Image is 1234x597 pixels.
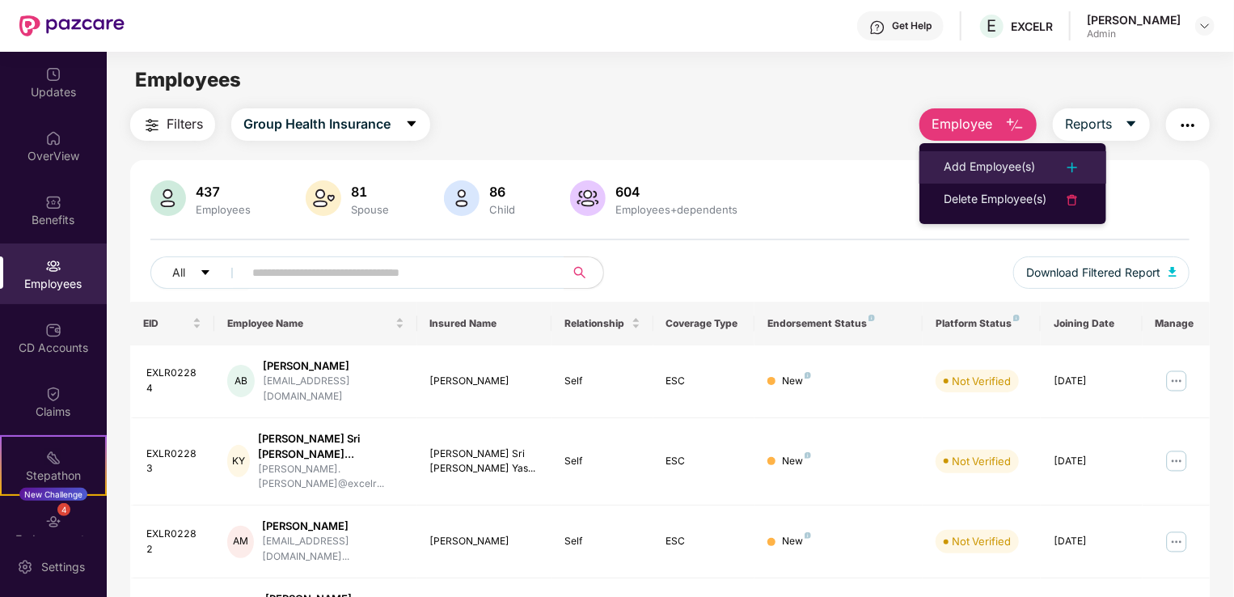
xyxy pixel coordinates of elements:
[227,526,254,558] div: AM
[1013,256,1190,289] button: Download Filtered Report
[564,534,640,549] div: Self
[45,450,61,466] img: svg+xml;base64,PHN2ZyB4bWxucz0iaHR0cDovL3d3dy53My5vcmcvMjAwMC9zdmciIHdpZHRoPSIyMSIgaGVpZ2h0PSIyMC...
[805,372,811,379] img: svg+xml;base64,PHN2ZyB4bWxucz0iaHR0cDovL3d3dy53My5vcmcvMjAwMC9zdmciIHdpZHRoPSI4IiBoZWlnaHQ9IjgiIH...
[782,454,811,469] div: New
[1178,116,1198,135] img: svg+xml;base64,PHN2ZyB4bWxucz0iaHR0cDovL3d3dy53My5vcmcvMjAwMC9zdmciIHdpZHRoPSIyNCIgaGVpZ2h0PSIyNC...
[263,358,404,374] div: [PERSON_NAME]
[45,514,61,530] img: svg+xml;base64,PHN2ZyBpZD0iRW5kb3JzZW1lbnRzIiB4bWxucz0iaHR0cDovL3d3dy53My5vcmcvMjAwMC9zdmciIHdpZH...
[1054,374,1129,389] div: [DATE]
[348,203,392,216] div: Spouse
[570,180,606,216] img: svg+xml;base64,PHN2ZyB4bWxucz0iaHR0cDovL3d3dy53My5vcmcvMjAwMC9zdmciIHhtbG5zOnhsaW5rPSJodHRwOi8vd3...
[146,447,201,477] div: EXLR02283
[231,108,430,141] button: Group Health Insurancecaret-down
[2,468,105,484] div: Stepathon
[666,534,742,549] div: ESC
[653,302,754,345] th: Coverage Type
[869,19,885,36] img: svg+xml;base64,PHN2ZyBpZD0iSGVscC0zMngzMiIgeG1sbnM9Imh0dHA6Ly93d3cudzMub3JnLzIwMDAvc3ZnIiB3aWR0aD...
[1125,117,1138,132] span: caret-down
[1087,28,1181,40] div: Admin
[1065,114,1112,134] span: Reports
[486,184,518,200] div: 86
[1063,158,1082,177] img: svg+xml;base64,PHN2ZyB4bWxucz0iaHR0cDovL3d3dy53My5vcmcvMjAwMC9zdmciIHdpZHRoPSIyNCIgaGVpZ2h0PSIyNC...
[564,317,628,330] span: Relationship
[200,267,211,280] span: caret-down
[782,534,811,549] div: New
[1011,19,1053,34] div: EXCELR
[143,317,189,330] span: EID
[348,184,392,200] div: 81
[868,315,875,321] img: svg+xml;base64,PHN2ZyB4bWxucz0iaHR0cDovL3d3dy53My5vcmcvMjAwMC9zdmciIHdpZHRoPSI4IiBoZWlnaHQ9IjgiIH...
[430,374,539,389] div: [PERSON_NAME]
[936,317,1028,330] div: Platform Status
[146,366,201,396] div: EXLR02284
[192,184,254,200] div: 437
[243,114,391,134] span: Group Health Insurance
[19,488,87,501] div: New Challenge
[258,462,404,493] div: [PERSON_NAME].[PERSON_NAME]@excelr...
[142,116,162,135] img: svg+xml;base64,PHN2ZyB4bWxucz0iaHR0cDovL3d3dy53My5vcmcvMjAwMC9zdmciIHdpZHRoPSIyNCIgaGVpZ2h0PSIyNC...
[666,454,742,469] div: ESC
[150,180,186,216] img: svg+xml;base64,PHN2ZyB4bWxucz0iaHR0cDovL3d3dy53My5vcmcvMjAwMC9zdmciIHhtbG5zOnhsaW5rPSJodHRwOi8vd3...
[45,66,61,83] img: svg+xml;base64,PHN2ZyBpZD0iVXBkYXRlZCIgeG1sbnM9Imh0dHA6Ly93d3cudzMub3JnLzIwMDAvc3ZnIiB3aWR0aD0iMj...
[1087,12,1181,28] div: [PERSON_NAME]
[17,559,33,575] img: svg+xml;base64,PHN2ZyBpZD0iU2V0dGluZy0yMHgyMCIgeG1sbnM9Imh0dHA6Ly93d3cudzMub3JnLzIwMDAvc3ZnIiB3aW...
[130,302,214,345] th: EID
[564,454,640,469] div: Self
[227,365,255,397] div: AB
[262,534,404,565] div: [EMAIL_ADDRESS][DOMAIN_NAME]...
[1143,302,1210,345] th: Manage
[430,447,539,477] div: [PERSON_NAME] Sri [PERSON_NAME] Yas...
[932,114,992,134] span: Employee
[57,503,70,516] div: 4
[486,203,518,216] div: Child
[767,317,911,330] div: Endorsement Status
[417,302,552,345] th: Insured Name
[952,373,1011,389] div: Not Verified
[1013,315,1020,321] img: svg+xml;base64,PHN2ZyB4bWxucz0iaHR0cDovL3d3dy53My5vcmcvMjAwMC9zdmciIHdpZHRoPSI4IiBoZWlnaHQ9IjgiIH...
[167,114,203,134] span: Filters
[1053,108,1150,141] button: Reportscaret-down
[45,258,61,274] img: svg+xml;base64,PHN2ZyBpZD0iRW1wbG95ZWVzIiB4bWxucz0iaHR0cDovL3d3dy53My5vcmcvMjAwMC9zdmciIHdpZHRoPS...
[306,180,341,216] img: svg+xml;base64,PHN2ZyB4bWxucz0iaHR0cDovL3d3dy53My5vcmcvMjAwMC9zdmciIHhtbG5zOnhsaW5rPSJodHRwOi8vd3...
[214,302,416,345] th: Employee Name
[150,256,249,289] button: Allcaret-down
[227,445,250,477] div: KY
[892,19,932,32] div: Get Help
[551,302,653,345] th: Relationship
[952,533,1011,549] div: Not Verified
[944,158,1035,177] div: Add Employee(s)
[919,108,1037,141] button: Employee
[782,374,811,389] div: New
[987,16,997,36] span: E
[1041,302,1142,345] th: Joining Date
[952,453,1011,469] div: Not Verified
[262,519,404,534] div: [PERSON_NAME]
[258,431,404,462] div: [PERSON_NAME] Sri [PERSON_NAME]...
[666,374,742,389] div: ESC
[1054,454,1129,469] div: [DATE]
[564,374,640,389] div: Self
[612,184,741,200] div: 604
[805,452,811,459] img: svg+xml;base64,PHN2ZyB4bWxucz0iaHR0cDovL3d3dy53My5vcmcvMjAwMC9zdmciIHdpZHRoPSI4IiBoZWlnaHQ9IjgiIH...
[19,15,125,36] img: New Pazcare Logo
[1063,190,1082,210] img: svg+xml;base64,PHN2ZyB4bWxucz0iaHR0cDovL3d3dy53My5vcmcvMjAwMC9zdmciIHdpZHRoPSIyNCIgaGVpZ2h0PSIyNC...
[1005,116,1025,135] img: svg+xml;base64,PHN2ZyB4bWxucz0iaHR0cDovL3d3dy53My5vcmcvMjAwMC9zdmciIHhtbG5zOnhsaW5rPSJodHRwOi8vd3...
[192,203,254,216] div: Employees
[444,180,480,216] img: svg+xml;base64,PHN2ZyB4bWxucz0iaHR0cDovL3d3dy53My5vcmcvMjAwMC9zdmciIHhtbG5zOnhsaW5rPSJodHRwOi8vd3...
[45,386,61,402] img: svg+xml;base64,PHN2ZyBpZD0iQ2xhaW0iIHhtbG5zPSJodHRwOi8vd3d3LnczLm9yZy8yMDAwL3N2ZyIgd2lkdGg9IjIwIi...
[36,559,90,575] div: Settings
[135,68,241,91] span: Employees
[405,117,418,132] span: caret-down
[172,264,185,282] span: All
[1164,368,1190,394] img: manageButton
[564,266,595,279] span: search
[1054,534,1129,549] div: [DATE]
[1026,264,1160,282] span: Download Filtered Report
[430,534,539,549] div: [PERSON_NAME]
[944,190,1046,210] div: Delete Employee(s)
[146,527,201,557] div: EXLR02282
[564,256,604,289] button: search
[612,203,741,216] div: Employees+dependents
[45,322,61,338] img: svg+xml;base64,PHN2ZyBpZD0iQ0RfQWNjb3VudHMiIGRhdGEtbmFtZT0iQ0QgQWNjb3VudHMiIHhtbG5zPSJodHRwOi8vd3...
[130,108,215,141] button: Filters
